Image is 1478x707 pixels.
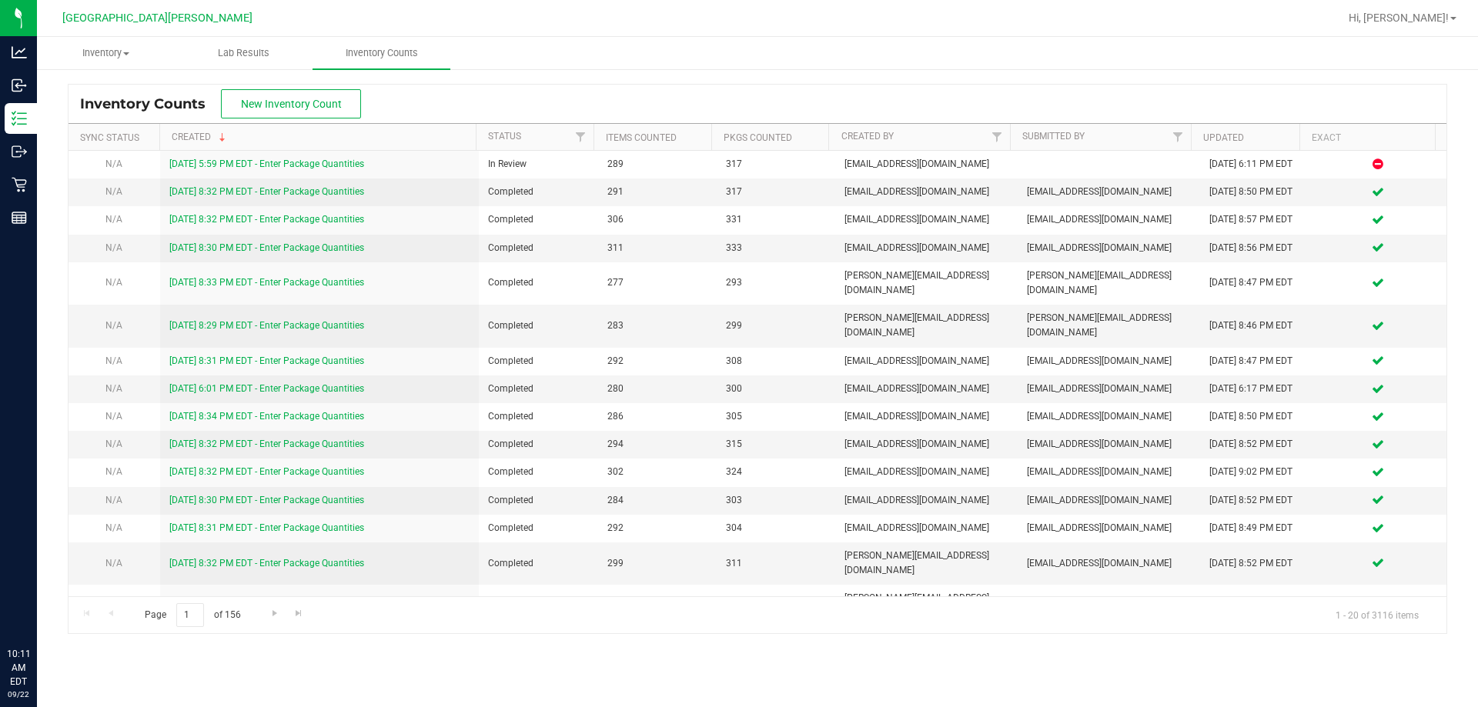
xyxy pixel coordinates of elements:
[844,437,1008,452] span: [EMAIL_ADDRESS][DOMAIN_NAME]
[105,158,122,169] span: N/A
[1209,409,1300,424] div: [DATE] 8:50 PM EDT
[1209,493,1300,508] div: [DATE] 8:52 PM EDT
[607,212,707,227] span: 306
[607,521,707,535] span: 292
[12,111,27,126] inline-svg: Inventory
[726,465,826,479] span: 324
[726,556,826,571] span: 311
[105,320,122,331] span: N/A
[844,521,1008,535] span: [EMAIL_ADDRESS][DOMAIN_NAME]
[313,37,450,69] a: Inventory Counts
[169,522,364,533] a: [DATE] 8:31 PM EDT - Enter Package Quantities
[105,383,122,394] span: N/A
[607,493,707,508] span: 284
[1022,131,1085,142] a: Submitted By
[12,144,27,159] inline-svg: Outbound
[176,603,204,627] input: 1
[105,411,122,422] span: N/A
[844,493,1008,508] span: [EMAIL_ADDRESS][DOMAIN_NAME]
[1209,556,1300,571] div: [DATE] 8:52 PM EDT
[726,241,826,255] span: 333
[844,157,1008,172] span: [EMAIL_ADDRESS][DOMAIN_NAME]
[1209,241,1300,255] div: [DATE] 8:56 PM EDT
[12,45,27,60] inline-svg: Analytics
[169,439,364,449] a: [DATE] 8:32 PM EDT - Enter Package Quantities
[62,12,252,25] span: [GEOGRAPHIC_DATA][PERSON_NAME]
[844,311,1008,340] span: [PERSON_NAME][EMAIL_ADDRESS][DOMAIN_NAME]
[1027,382,1191,396] span: [EMAIL_ADDRESS][DOMAIN_NAME]
[1027,493,1191,508] span: [EMAIL_ADDRESS][DOMAIN_NAME]
[1209,275,1300,290] div: [DATE] 8:47 PM EDT
[607,241,707,255] span: 311
[488,275,588,290] span: Completed
[488,157,588,172] span: In Review
[844,549,1008,578] span: [PERSON_NAME][EMAIL_ADDRESS][DOMAIN_NAME]
[169,383,364,394] a: [DATE] 6:01 PM EDT - Enter Package Quantities
[1027,185,1191,199] span: [EMAIL_ADDRESS][DOMAIN_NAME]
[844,354,1008,369] span: [EMAIL_ADDRESS][DOMAIN_NAME]
[1349,12,1449,24] span: Hi, [PERSON_NAME]!
[726,493,826,508] span: 303
[488,465,588,479] span: Completed
[844,241,1008,255] span: [EMAIL_ADDRESS][DOMAIN_NAME]
[7,647,30,689] p: 10:11 AM EDT
[844,268,1008,298] span: [PERSON_NAME][EMAIL_ADDRESS][DOMAIN_NAME]
[132,603,253,627] span: Page of 156
[105,214,122,225] span: N/A
[488,556,588,571] span: Completed
[1209,212,1300,227] div: [DATE] 8:57 PM EDT
[1323,603,1431,626] span: 1 - 20 of 3116 items
[726,409,826,424] span: 305
[1209,157,1300,172] div: [DATE] 6:11 PM EDT
[263,603,286,624] a: Go to the next page
[841,131,894,142] a: Created By
[169,158,364,169] a: [DATE] 5:59 PM EDT - Enter Package Quantities
[169,186,364,197] a: [DATE] 8:32 PM EDT - Enter Package Quantities
[1027,437,1191,452] span: [EMAIL_ADDRESS][DOMAIN_NAME]
[105,439,122,449] span: N/A
[169,355,364,366] a: [DATE] 8:31 PM EDT - Enter Package Quantities
[175,37,313,69] a: Lab Results
[726,437,826,452] span: 315
[1165,124,1190,150] a: Filter
[607,465,707,479] span: 302
[724,132,792,143] a: Pkgs Counted
[1209,185,1300,199] div: [DATE] 8:50 PM EDT
[169,242,364,253] a: [DATE] 8:30 PM EDT - Enter Package Quantities
[1027,212,1191,227] span: [EMAIL_ADDRESS][DOMAIN_NAME]
[568,124,594,150] a: Filter
[1027,354,1191,369] span: [EMAIL_ADDRESS][DOMAIN_NAME]
[607,318,707,333] span: 283
[607,354,707,369] span: 292
[488,241,588,255] span: Completed
[488,354,588,369] span: Completed
[1027,311,1191,340] span: [PERSON_NAME][EMAIL_ADDRESS][DOMAIN_NAME]
[1209,382,1300,396] div: [DATE] 6:17 PM EDT
[12,177,27,192] inline-svg: Retail
[1027,268,1191,298] span: [PERSON_NAME][EMAIL_ADDRESS][DOMAIN_NAME]
[726,318,826,333] span: 299
[38,46,174,60] span: Inventory
[105,355,122,366] span: N/A
[105,522,122,533] span: N/A
[172,132,229,142] a: Created
[80,95,221,112] span: Inventory Counts
[726,157,826,172] span: 317
[844,409,1008,424] span: [EMAIL_ADDRESS][DOMAIN_NAME]
[105,558,122,569] span: N/A
[984,124,1009,150] a: Filter
[169,495,364,505] a: [DATE] 8:30 PM EDT - Enter Package Quantities
[488,131,521,142] a: Status
[1209,521,1300,535] div: [DATE] 8:49 PM EDT
[1027,409,1191,424] span: [EMAIL_ADDRESS][DOMAIN_NAME]
[607,157,707,172] span: 289
[488,318,588,333] span: Completed
[726,212,826,227] span: 331
[288,603,310,624] a: Go to the last page
[7,689,30,700] p: 09/22
[1209,465,1300,479] div: [DATE] 9:02 PM EDT
[1027,556,1191,571] span: [EMAIL_ADDRESS][DOMAIN_NAME]
[607,275,707,290] span: 277
[37,37,175,69] a: Inventory
[1027,521,1191,535] span: [EMAIL_ADDRESS][DOMAIN_NAME]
